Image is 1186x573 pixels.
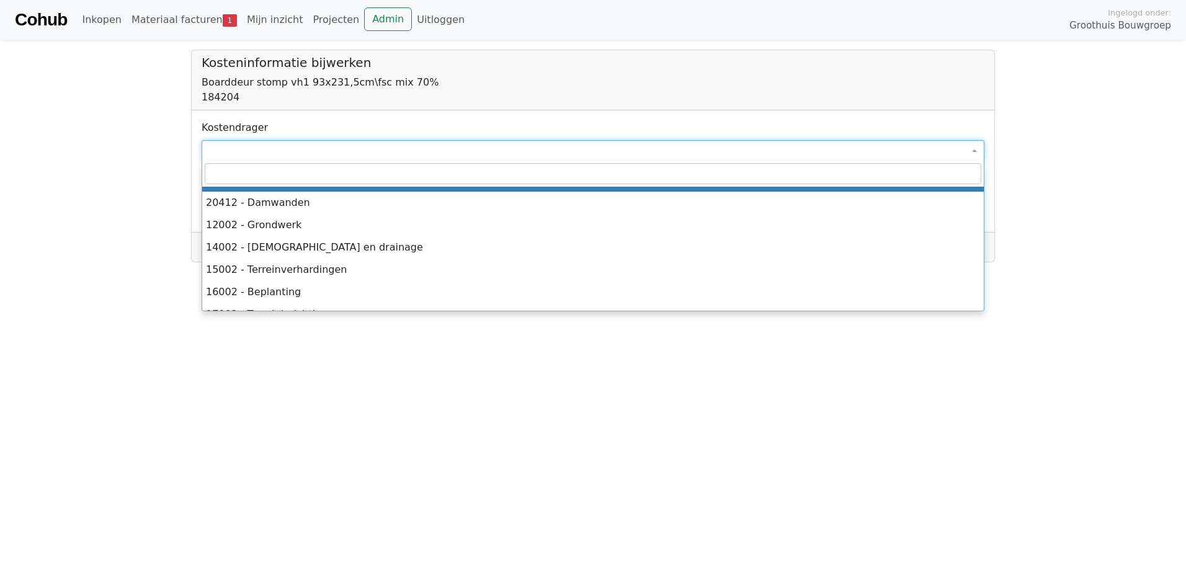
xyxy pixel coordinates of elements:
[77,7,126,32] a: Inkopen
[202,303,984,326] li: 17002 - Terreininrichting
[412,7,470,32] a: Uitloggen
[202,259,984,281] li: 15002 - Terreinverhardingen
[202,192,984,214] li: 20412 - Damwanden
[202,55,984,70] h5: Kosteninformatie bijwerken
[1108,7,1171,19] span: Ingelogd onder:
[15,5,67,35] a: Cohub
[127,7,242,32] a: Materiaal facturen1
[202,75,984,90] div: Boarddeur stomp vh1 93x231,5cm\fsc mix 70%
[202,214,984,236] li: 12002 - Grondwerk
[364,7,412,31] a: Admin
[1069,19,1171,33] span: Groothuis Bouwgroep
[202,90,984,105] div: 184204
[202,236,984,259] li: 14002 - [DEMOGRAPHIC_DATA] en drainage
[202,120,268,135] label: Kostendrager
[242,7,308,32] a: Mijn inzicht
[202,281,984,303] li: 16002 - Beplanting
[223,14,237,27] span: 1
[308,7,364,32] a: Projecten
